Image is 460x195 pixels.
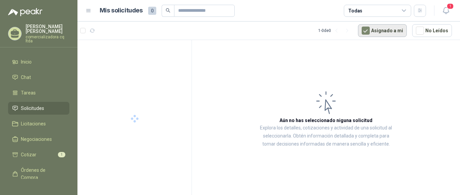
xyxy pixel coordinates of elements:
button: 1 [440,5,452,17]
span: Cotizar [21,151,36,158]
a: Solicitudes [8,102,69,115]
span: Licitaciones [21,120,46,127]
span: 1 [447,3,454,9]
div: Todas [348,7,362,14]
a: Órdenes de Compra [8,164,69,184]
div: 1 - 0 de 0 [318,25,353,36]
a: Chat [8,71,69,84]
button: No Leídos [412,24,452,37]
a: Cotizar1 [8,148,69,161]
h3: Aún no has seleccionado niguna solicitud [280,117,372,124]
span: Tareas [21,89,36,96]
a: Inicio [8,55,69,68]
span: 0 [148,7,156,15]
button: Asignado a mi [358,24,407,37]
span: Chat [21,74,31,81]
img: Logo peakr [8,8,42,16]
a: Tareas [8,86,69,99]
p: Explora los detalles, cotizaciones y actividad de una solicitud al seleccionarla. Obtén informaci... [259,124,393,148]
h1: Mis solicitudes [100,6,143,15]
span: 1 [58,152,65,157]
p: [PERSON_NAME] [PERSON_NAME] [26,24,69,34]
span: Solicitudes [21,105,44,112]
span: Órdenes de Compra [21,166,63,181]
a: Negociaciones [8,133,69,146]
span: Negociaciones [21,135,52,143]
a: Licitaciones [8,117,69,130]
p: comercializadora cq ltda [26,35,69,43]
span: search [166,8,170,13]
span: Inicio [21,58,32,66]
